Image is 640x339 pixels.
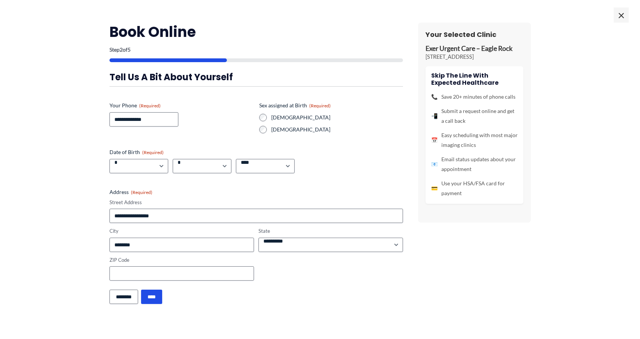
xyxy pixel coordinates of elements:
[109,47,403,52] p: Step of
[431,92,518,102] li: Save 20+ minutes of phone calls
[431,154,518,174] li: Email status updates about your appointment
[614,8,629,23] span: ×
[139,103,161,108] span: (Required)
[128,46,131,53] span: 5
[131,189,152,195] span: (Required)
[258,228,403,235] label: State
[431,179,518,198] li: Use your HSA/FSA card for payment
[109,23,403,41] h2: Book Online
[431,183,438,193] span: 💳
[426,44,523,53] p: Exer Urgent Care – Eagle Rock
[426,30,523,39] h3: Your Selected Clinic
[142,150,164,155] span: (Required)
[431,72,518,86] h4: Skip the line with Expected Healthcare
[109,148,164,156] legend: Date of Birth
[431,135,438,145] span: 📅
[109,188,152,196] legend: Address
[426,53,523,61] p: [STREET_ADDRESS]
[109,102,253,109] label: Your Phone
[109,71,403,83] h3: Tell us a bit about yourself
[431,111,438,121] span: 📲
[259,102,331,109] legend: Sex assigned at Birth
[120,46,123,53] span: 2
[109,228,254,235] label: City
[309,103,331,108] span: (Required)
[431,159,438,169] span: 📧
[271,114,403,121] label: [DEMOGRAPHIC_DATA]
[431,130,518,150] li: Easy scheduling with most major imaging clinics
[109,257,254,264] label: ZIP Code
[431,106,518,126] li: Submit a request online and get a call back
[109,199,403,206] label: Street Address
[431,92,438,102] span: 📞
[271,126,403,133] label: [DEMOGRAPHIC_DATA]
